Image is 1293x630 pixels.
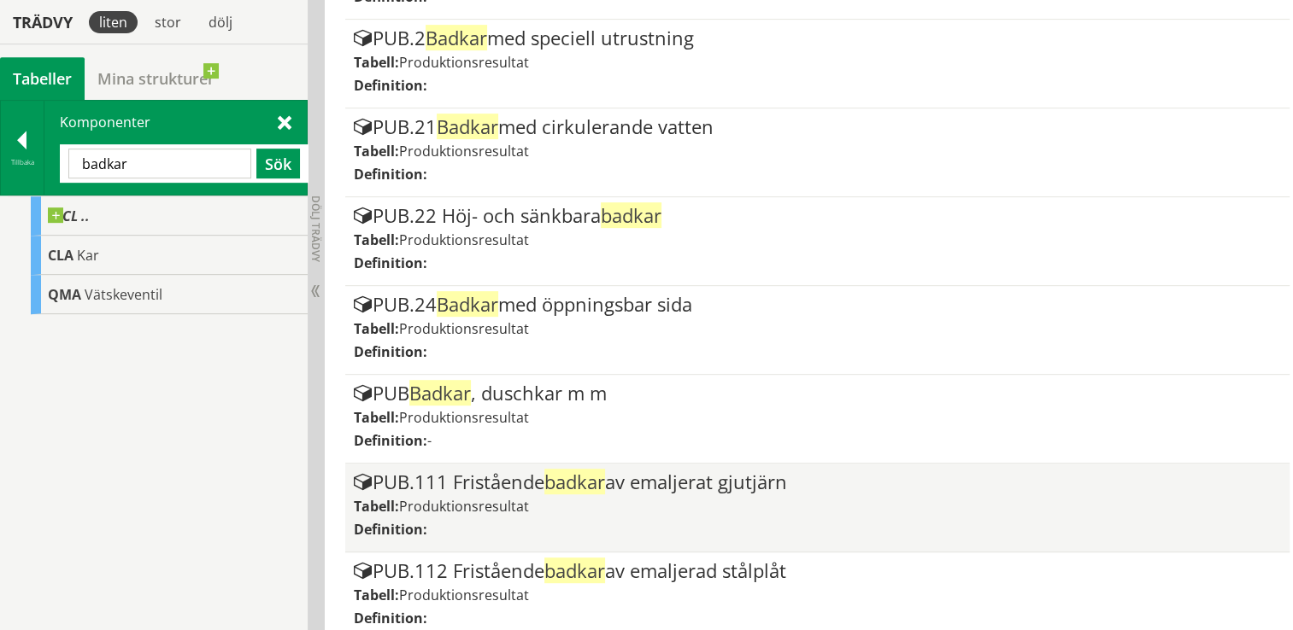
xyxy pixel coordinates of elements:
div: stor [144,11,191,33]
input: Sök [68,149,251,178]
span: Produktionsresultat [399,586,529,604]
a: Mina strukturer [85,57,227,100]
span: QMA [48,285,81,304]
div: Komponenter [44,101,307,195]
label: Definition: [354,520,427,539]
div: PUB.21 med cirkulerande vatten [354,117,1282,137]
span: Stäng sök [278,113,291,131]
div: PUB , duschkar m m [354,383,1282,404]
label: Definition: [354,165,427,184]
span: Produktionsresultat [399,53,529,72]
span: Produktionsresultat [399,319,529,338]
span: Dölj trädvy [309,195,323,262]
label: Tabell: [354,408,399,427]
span: Produktionsresultat [399,497,529,516]
span: Kar [77,246,99,265]
div: Gå till informationssidan för CoClass Studio [31,236,308,275]
label: Definition: [354,76,427,95]
div: PUB.22 Höj- och sänkbara [354,206,1282,226]
div: PUB.24 med öppningsbar sida [354,295,1282,315]
label: Definition: [354,431,427,450]
div: Tillbaka [1,155,44,169]
label: Definition: [354,254,427,272]
div: PUB.111 Fristående av emaljerat gjutjärn [354,472,1282,493]
div: Trädvy [3,13,82,32]
div: dölj [198,11,243,33]
span: Badkar [409,380,471,405]
span: CL .. [48,207,90,225]
span: Produktionsresultat [399,408,529,427]
span: Badkar [437,114,498,139]
span: Badkar [437,291,498,317]
div: Gå till informationssidan för CoClass Studio [31,275,308,314]
div: Gå till informationssidan för CoClass Studio [31,196,308,236]
label: Tabell: [354,142,399,160]
span: badkar [544,557,605,583]
span: Badkar [426,25,487,50]
span: Vätskeventil [85,285,162,304]
label: Tabell: [354,53,399,72]
div: PUB.2 med speciell utrustning [354,28,1282,49]
label: Definition: [354,609,427,627]
label: Tabell: [354,230,399,249]
span: badkar [544,469,605,494]
label: Definition: [354,342,427,361]
label: Tabell: [354,586,399,604]
label: Tabell: [354,497,399,516]
span: - [427,431,432,450]
label: Tabell: [354,319,399,338]
div: PUB.112 Fristående av emaljerad stålplåt [354,561,1282,581]
span: Produktionsresultat [399,230,529,249]
div: liten [89,11,138,33]
button: Sök [256,149,300,178]
span: badkar [601,202,661,228]
span: CLA [48,246,73,265]
span: Produktionsresultat [399,142,529,160]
